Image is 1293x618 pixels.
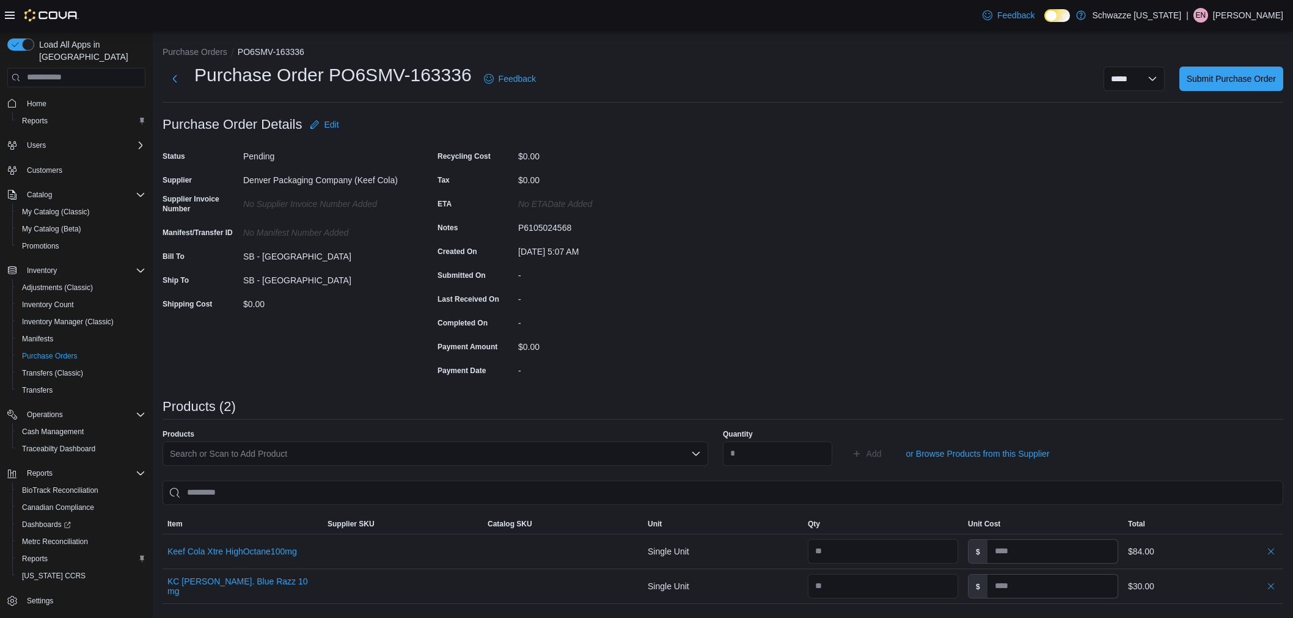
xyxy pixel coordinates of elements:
label: Last Received On [438,294,499,304]
span: Submit Purchase Order [1187,73,1276,85]
img: Cova [24,9,79,21]
span: Inventory Count [22,300,74,310]
a: Feedback [978,3,1039,27]
button: Adjustments (Classic) [12,279,150,296]
label: Payment Date [438,366,486,376]
span: Add [866,448,882,460]
button: Catalog [22,187,57,202]
span: Users [27,140,46,150]
span: Catalog [22,187,145,202]
label: Supplier [163,175,192,185]
span: Total [1128,519,1145,529]
div: - [518,361,682,376]
a: Transfers [17,383,57,398]
span: Operations [22,407,145,422]
span: Reports [22,466,145,481]
div: $0.00 [518,337,682,352]
span: BioTrack Reconciliation [22,485,98,495]
span: Home [22,96,145,111]
button: [US_STATE] CCRS [12,567,150,584]
span: My Catalog (Beta) [22,224,81,234]
div: $30.00 [1128,579,1278,594]
label: Quantity [723,429,753,439]
div: - [518,313,682,328]
a: Cash Management [17,424,89,439]
label: Products [163,429,194,439]
a: Inventory Manager (Classic) [17,314,119,329]
span: Supplier SKU [328,519,375,529]
button: Purchase Orders [163,47,227,57]
button: Operations [22,407,68,422]
button: Reports [2,465,150,482]
button: Unit Cost [963,514,1123,534]
button: PO6SMV-163336 [238,47,304,57]
div: $0.00 [518,147,682,161]
button: Catalog [2,186,150,203]
span: Traceabilty Dashboard [17,442,145,456]
span: [US_STATE] CCRS [22,571,86,581]
span: Transfers [22,385,53,395]
a: Purchase Orders [17,349,82,363]
label: $ [969,575,987,598]
span: Feedback [997,9,1035,21]
button: Supplier SKU [323,514,483,534]
span: Metrc Reconciliation [17,534,145,549]
span: Washington CCRS [17,569,145,583]
span: Transfers (Classic) [22,368,83,378]
div: - [518,266,682,280]
a: My Catalog (Beta) [17,222,86,236]
span: Promotions [22,241,59,251]
span: Transfers [17,383,145,398]
span: Dark Mode [1044,22,1045,23]
div: SB - [GEOGRAPHIC_DATA] [243,271,407,285]
nav: An example of EuiBreadcrumbs [163,46,1283,60]
span: My Catalog (Classic) [22,207,90,217]
a: BioTrack Reconciliation [17,483,103,498]
span: Item [167,519,183,529]
button: Keef Cola Xtre HighOctane100mg [167,547,297,556]
span: Catalog [27,190,52,200]
button: Unit [643,514,803,534]
p: Schwazze [US_STATE] [1092,8,1181,23]
button: Add [847,442,887,466]
div: Single Unit [643,574,803,598]
label: Bill To [163,252,185,261]
a: Settings [22,594,58,608]
span: Cash Management [22,427,84,437]
span: Manifests [17,332,145,346]
button: Manifests [12,330,150,347]
button: My Catalog (Beta) [12,220,150,238]
span: Qty [808,519,820,529]
button: Settings [2,592,150,609]
div: No Manifest Number added [243,223,407,238]
label: Shipping Cost [163,299,212,309]
label: Completed On [438,318,488,328]
a: Traceabilty Dashboard [17,442,100,456]
span: or Browse Products from this Supplier [906,448,1050,460]
span: Reports [27,468,53,478]
span: Purchase Orders [22,351,78,361]
a: Dashboards [17,517,76,532]
button: Reports [12,550,150,567]
span: Reports [22,116,48,126]
button: Submit Purchase Order [1179,67,1283,91]
a: Promotions [17,239,64,253]
a: My Catalog (Classic) [17,205,95,219]
h1: Purchase Order PO6SMV-163336 [194,63,472,87]
span: Operations [27,410,63,420]
button: BioTrack Reconciliation [12,482,150,499]
span: Promotions [17,239,145,253]
button: Total [1123,514,1283,534]
label: Manifest/Transfer ID [163,228,233,238]
span: Settings [22,593,145,608]
span: Reports [17,114,145,128]
span: Transfers (Classic) [17,366,145,380]
div: P6105024568 [518,218,682,233]
label: Created On [438,247,477,256]
a: Reports [17,114,53,128]
div: $0.00 [243,294,407,309]
label: Recycling Cost [438,151,491,161]
button: Purchase Orders [12,347,150,365]
span: EN [1196,8,1206,23]
div: No ETADate added [518,194,682,209]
